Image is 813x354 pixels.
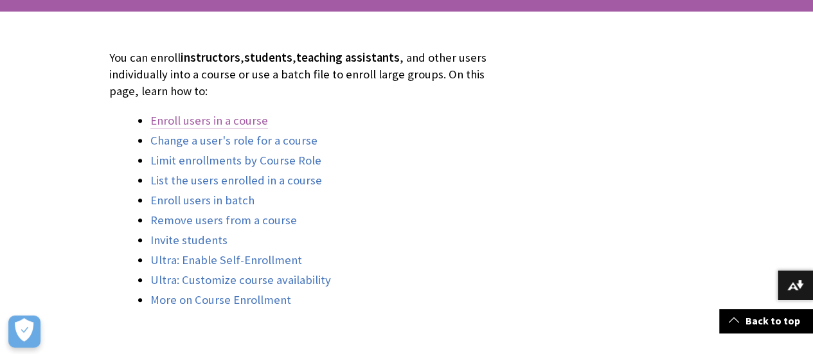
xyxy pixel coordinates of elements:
[109,49,514,100] p: You can enroll , , , and other users individually into a course or use a batch file to enroll lar...
[8,315,40,348] button: Open Preferences
[150,113,268,128] a: Enroll users in a course
[181,50,240,65] span: instructors
[150,233,228,248] a: Invite students
[150,133,317,148] a: Change a user's role for a course
[150,213,297,228] a: Remove users from a course
[150,153,321,168] a: Limit enrollments by Course Role
[150,252,302,268] a: Ultra: Enable Self-Enrollment
[296,50,400,65] span: teaching assistants
[150,193,255,208] a: Enroll users in batch
[150,292,291,308] a: More on Course Enrollment
[244,50,292,65] span: students
[150,272,331,288] a: Ultra: Customize course availability
[719,309,813,333] a: Back to top
[150,173,322,188] a: List the users enrolled in a course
